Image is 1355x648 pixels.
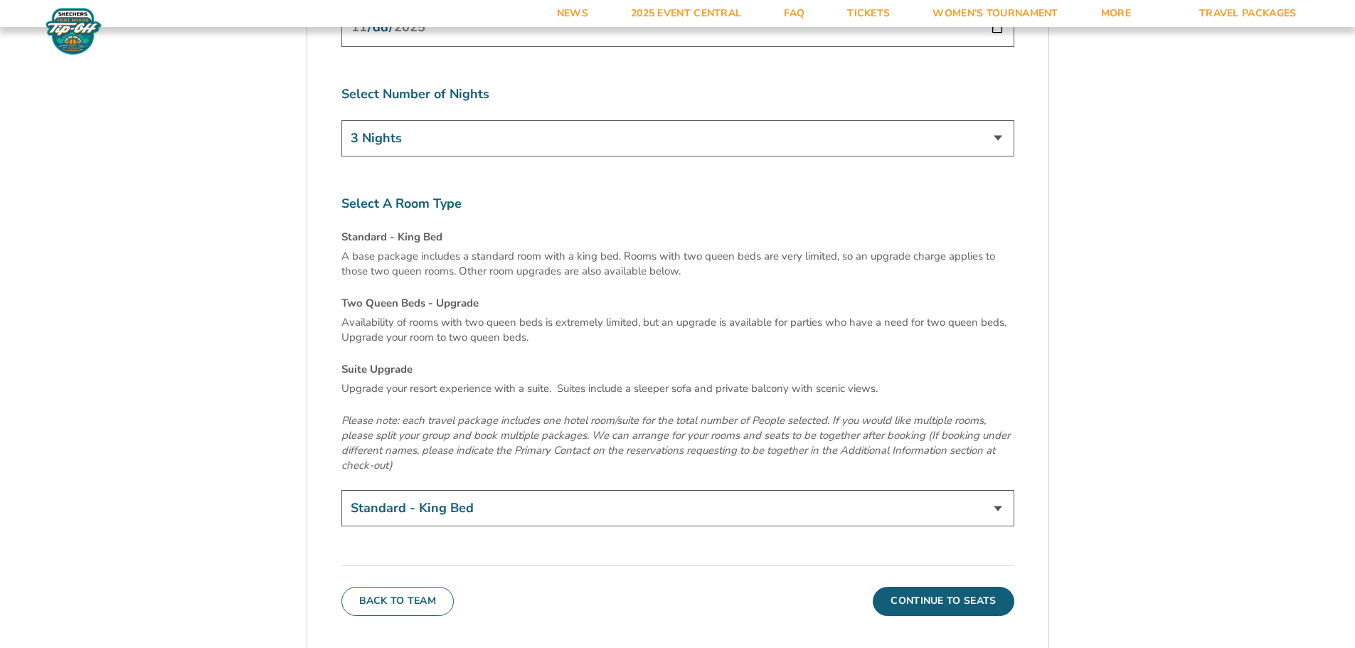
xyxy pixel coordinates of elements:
[341,413,1010,472] em: Please note: each travel package includes one hotel room/suite for the total number of People sel...
[341,296,1014,311] h4: Two Queen Beds - Upgrade
[341,195,1014,213] label: Select A Room Type
[341,85,1014,103] label: Select Number of Nights
[341,587,455,615] button: Back To Team
[341,230,1014,245] h4: Standard - King Bed
[341,249,1014,279] p: A base package includes a standard room with a king bed. Rooms with two queen beds are very limit...
[341,362,1014,377] h4: Suite Upgrade
[341,381,1014,396] p: Upgrade your resort experience with a suite. Suites include a sleeper sofa and private balcony wi...
[43,7,105,55] img: Fort Myers Tip-Off
[341,315,1014,345] p: Availability of rooms with two queen beds is extremely limited, but an upgrade is available for p...
[873,587,1014,615] button: Continue To Seats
